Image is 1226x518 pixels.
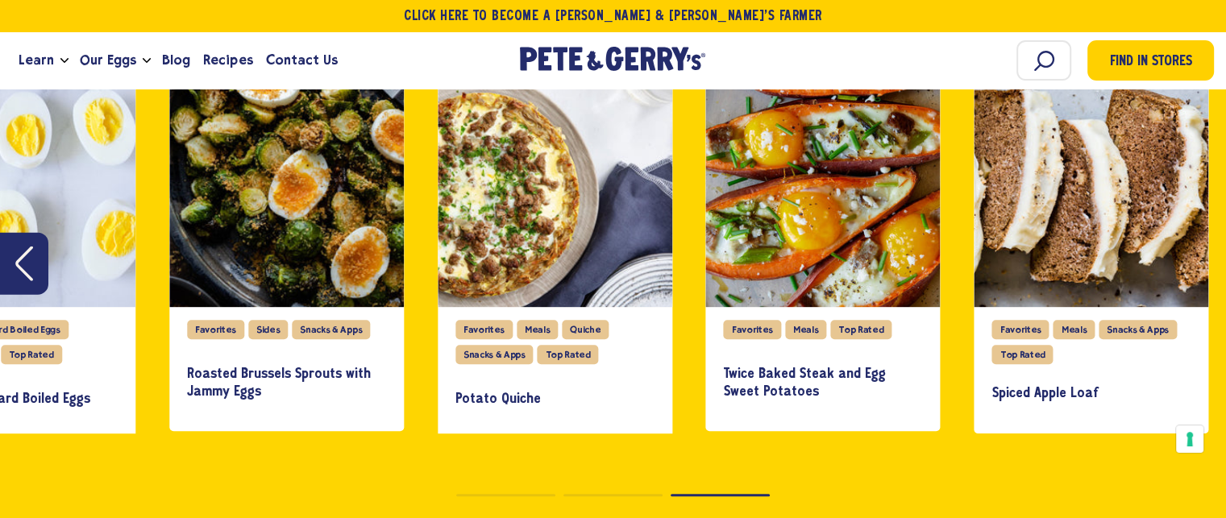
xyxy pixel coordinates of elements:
div: Top Rated [538,345,599,364]
div: Meals [517,320,558,339]
button: Page dot 3 [671,494,770,496]
div: Meals [785,320,826,339]
h3: Spiced Apple Loaf [992,385,1191,403]
span: Blog [162,50,190,70]
input: Search [1016,40,1071,81]
div: slide 8 of 9 [706,73,941,431]
div: slide 7 of 9 [438,73,672,439]
a: Learn [12,39,60,82]
div: Snacks & Apps [1099,320,1177,339]
a: Our Eggs [73,39,143,82]
div: Sides [248,320,288,339]
button: Page dot 2 [563,494,663,496]
div: Favorites [187,320,244,339]
div: Quiche [562,320,609,339]
a: Spiced Apple Loaf [992,371,1191,417]
h3: Twice Baked Steak and Egg Sweet Potatoes [724,366,923,400]
div: Favorites [455,320,513,339]
h3: Potato Quiche [455,391,655,408]
button: Your consent preferences for tracking technologies [1176,425,1203,453]
span: Find in Stores [1110,52,1192,73]
div: Snacks & Apps [455,345,534,364]
span: Our Eggs [80,50,136,70]
a: Recipes [197,39,259,82]
div: slide 6 of 9 [169,73,404,431]
h3: Roasted Brussels Sprouts with Jammy Eggs [187,366,386,400]
a: Find in Stores [1087,40,1214,81]
button: Page dot 1 [456,494,555,496]
div: Snacks & Apps [292,320,370,339]
span: Learn [19,50,54,70]
div: Favorites [724,320,781,339]
div: Top Rated [992,345,1054,364]
a: Contact Us [260,39,344,82]
a: Blog [156,39,197,82]
div: slide 9 of 9 [975,73,1209,433]
div: Favorites [992,320,1049,339]
div: Top Rated [1,345,62,364]
div: Meals [1054,320,1095,339]
div: Top Rated [830,320,891,339]
button: Open the dropdown menu for Our Eggs [143,58,151,64]
button: Open the dropdown menu for Learn [60,58,69,64]
span: Contact Us [266,50,338,70]
span: Recipes [203,50,252,70]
